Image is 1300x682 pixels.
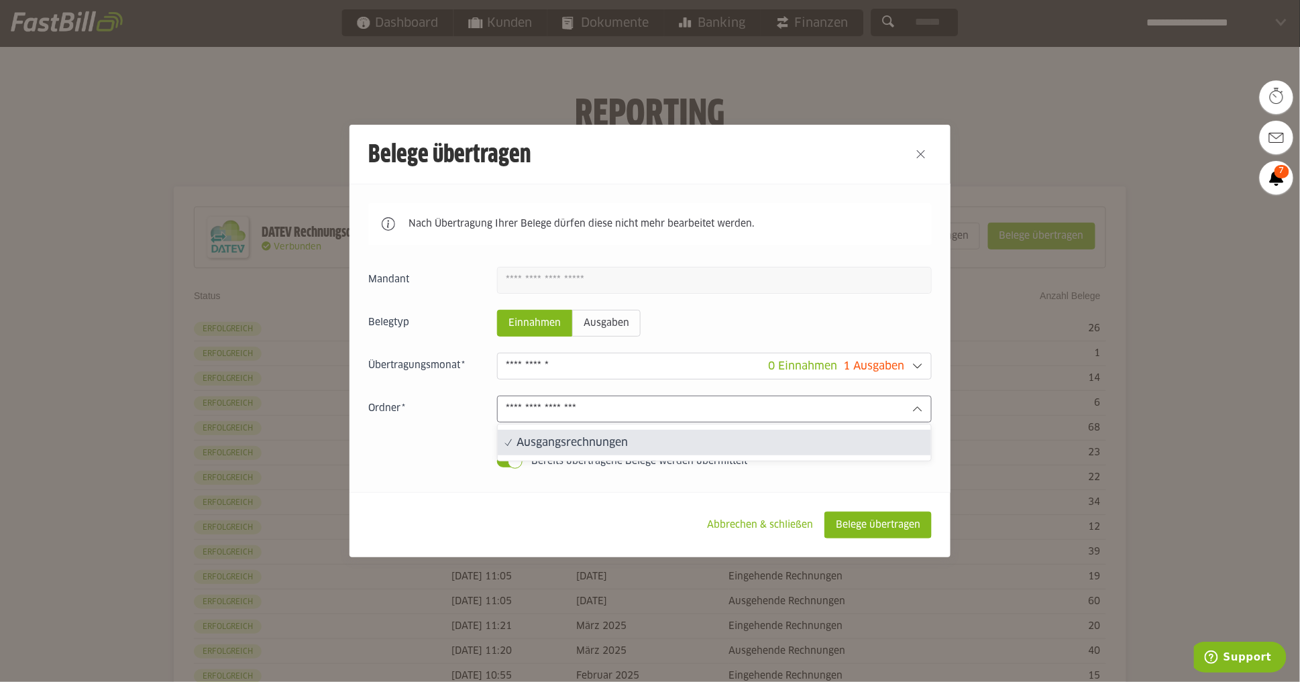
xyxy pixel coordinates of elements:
[768,361,837,372] span: 0 Einnahmen
[497,310,572,337] sl-radio-button: Einnahmen
[1275,165,1289,178] span: 7
[1260,161,1293,194] a: 7
[696,512,824,538] sl-button: Abbrechen & schließen
[572,310,641,337] sl-radio-button: Ausgaben
[1194,642,1287,675] iframe: Öffnet ein Widget, in dem Sie weitere Informationen finden
[498,430,931,455] sl-option: Ausgangsrechnungen
[368,455,932,468] sl-switch: Bereits übertragene Belege werden übermittelt
[824,512,932,538] sl-button: Belege übertragen
[843,361,904,372] span: 1 Ausgaben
